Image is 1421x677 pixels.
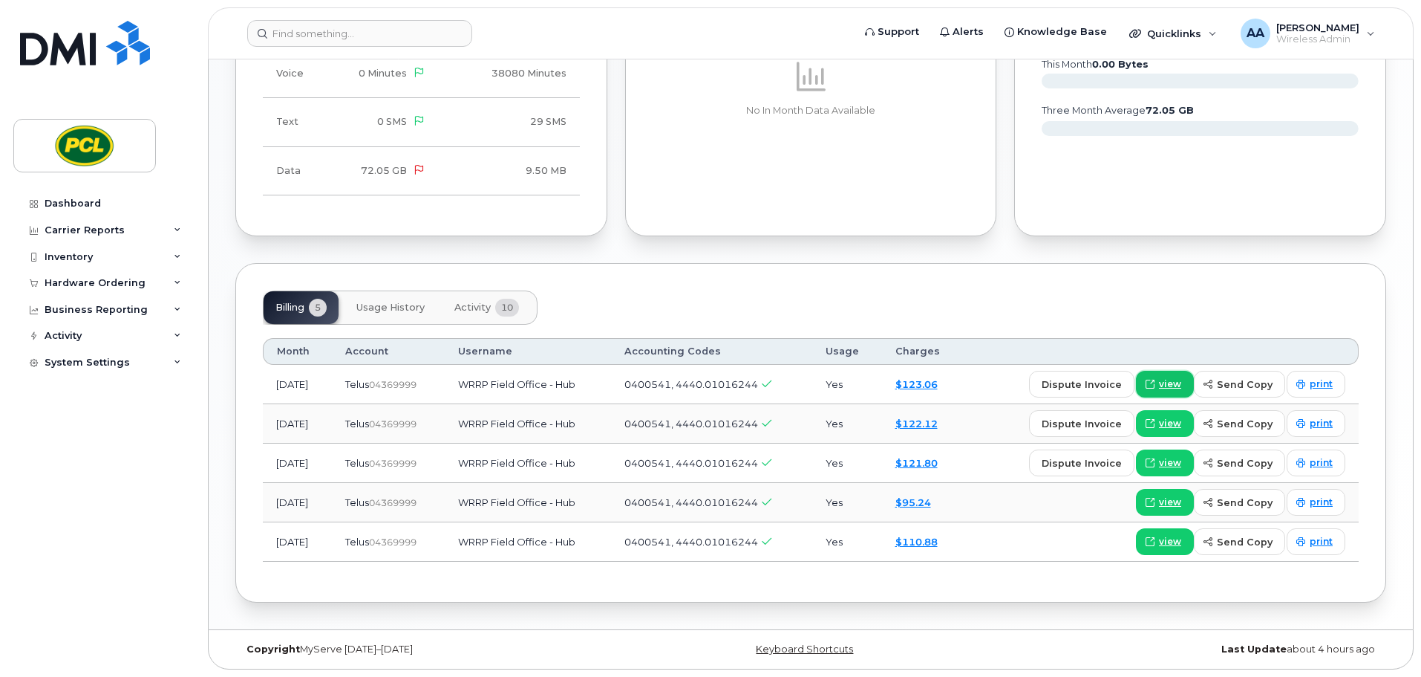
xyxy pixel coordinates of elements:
span: 0 Minutes [359,68,407,79]
td: 38080 Minutes [438,50,579,98]
span: view [1159,496,1181,509]
button: dispute invoice [1029,371,1134,398]
span: Knowledge Base [1017,25,1107,39]
td: 9.50 MB [438,147,579,195]
td: [DATE] [263,483,332,522]
span: dispute invoice [1042,378,1122,392]
span: print [1310,378,1333,391]
td: Yes [812,404,881,444]
strong: Copyright [246,644,300,655]
button: send copy [1194,528,1285,555]
span: [PERSON_NAME] [1276,22,1359,33]
span: 04369999 [369,379,416,390]
tspan: 72.05 GB [1146,105,1194,116]
span: 04369999 [369,497,416,508]
span: Usage History [356,302,425,314]
button: send copy [1194,450,1285,476]
span: send copy [1217,496,1273,510]
th: Accounting Codes [611,338,813,365]
th: Month [263,338,332,365]
td: Text [263,98,325,146]
a: print [1287,371,1345,398]
a: Knowledge Base [994,17,1117,47]
span: Quicklinks [1147,27,1201,39]
td: WRRP Field Office - Hub [445,522,610,562]
span: 04369999 [369,537,416,548]
div: Arslan Ahsan [1230,19,1385,48]
a: $123.06 [895,378,938,390]
td: 29 SMS [438,98,579,146]
span: 0400541, 4440.01016244 [624,496,758,508]
span: print [1310,456,1333,470]
span: 0400541, 4440.01016244 [624,536,758,548]
span: view [1159,417,1181,430]
button: send copy [1194,371,1285,398]
a: view [1136,410,1194,437]
span: print [1310,496,1333,509]
span: 0 SMS [377,116,407,127]
a: view [1136,528,1194,555]
span: Telus [345,378,369,390]
button: send copy [1194,489,1285,516]
div: MyServe [DATE]–[DATE] [235,644,619,655]
td: [DATE] [263,444,332,483]
td: Yes [812,522,881,562]
td: [DATE] [263,522,332,562]
span: AA [1247,25,1264,42]
text: three month average [1041,105,1194,116]
span: send copy [1217,417,1273,431]
a: print [1287,489,1345,516]
a: print [1287,410,1345,437]
td: WRRP Field Office - Hub [445,483,610,522]
td: WRRP Field Office - Hub [445,404,610,444]
button: send copy [1194,410,1285,437]
td: Yes [812,483,881,522]
a: Support [855,17,930,47]
a: $121.80 [895,457,938,469]
span: 0400541, 4440.01016244 [624,457,758,469]
td: WRRP Field Office - Hub [445,365,610,404]
p: No In Month Data Available [653,104,970,117]
span: Telus [345,418,369,430]
span: 0400541, 4440.01016244 [624,378,758,390]
a: Alerts [930,17,994,47]
td: [DATE] [263,365,332,404]
a: view [1136,489,1194,516]
span: Alerts [953,25,984,39]
td: Yes [812,444,881,483]
span: Telus [345,457,369,469]
a: view [1136,371,1194,398]
a: print [1287,450,1345,476]
span: 0400541, 4440.01016244 [624,418,758,430]
button: dispute invoice [1029,410,1134,437]
a: view [1136,450,1194,476]
span: dispute invoice [1042,417,1122,431]
text: this month [1041,59,1149,70]
a: print [1287,528,1345,555]
span: view [1159,456,1181,470]
span: view [1159,535,1181,548]
a: $122.12 [895,418,938,430]
th: Account [332,338,445,365]
input: Find something... [247,20,472,47]
span: Telus [345,496,369,508]
th: Usage [812,338,881,365]
span: view [1159,378,1181,391]
span: print [1310,417,1333,430]
span: Activity [454,302,491,314]
td: Yes [812,365,881,404]
td: Data [263,147,325,195]
span: send copy [1217,456,1273,470]
span: 04369999 [369,418,416,430]
th: Username [445,338,610,365]
a: Keyboard Shortcuts [756,644,853,655]
tspan: 0.00 Bytes [1092,59,1149,70]
th: Charges [882,338,964,365]
a: $95.24 [895,496,931,508]
span: Wireless Admin [1276,33,1359,45]
strong: Last Update [1221,644,1287,655]
a: $110.88 [895,536,938,548]
span: dispute invoice [1042,456,1122,470]
span: print [1310,535,1333,548]
td: Voice [263,50,325,98]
